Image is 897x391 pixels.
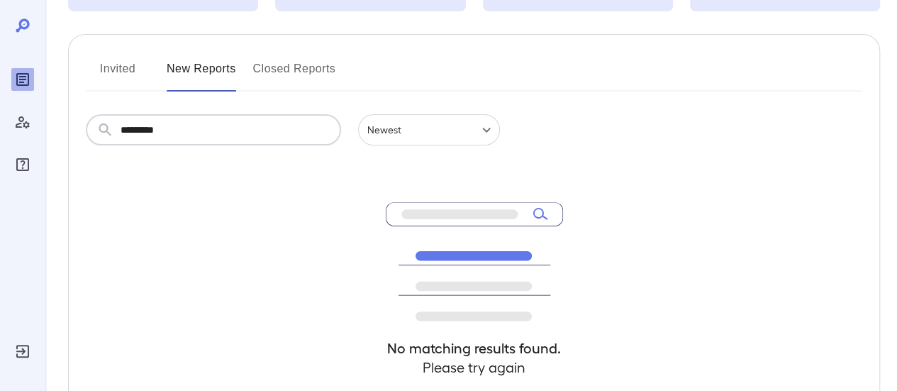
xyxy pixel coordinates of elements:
div: Manage Users [11,111,34,133]
button: Closed Reports [253,57,336,92]
div: Log Out [11,340,34,363]
h4: No matching results found. [386,338,563,358]
div: Reports [11,68,34,91]
div: FAQ [11,153,34,176]
h4: Please try again [386,358,563,377]
button: Invited [86,57,150,92]
button: New Reports [167,57,236,92]
div: Newest [358,114,500,145]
